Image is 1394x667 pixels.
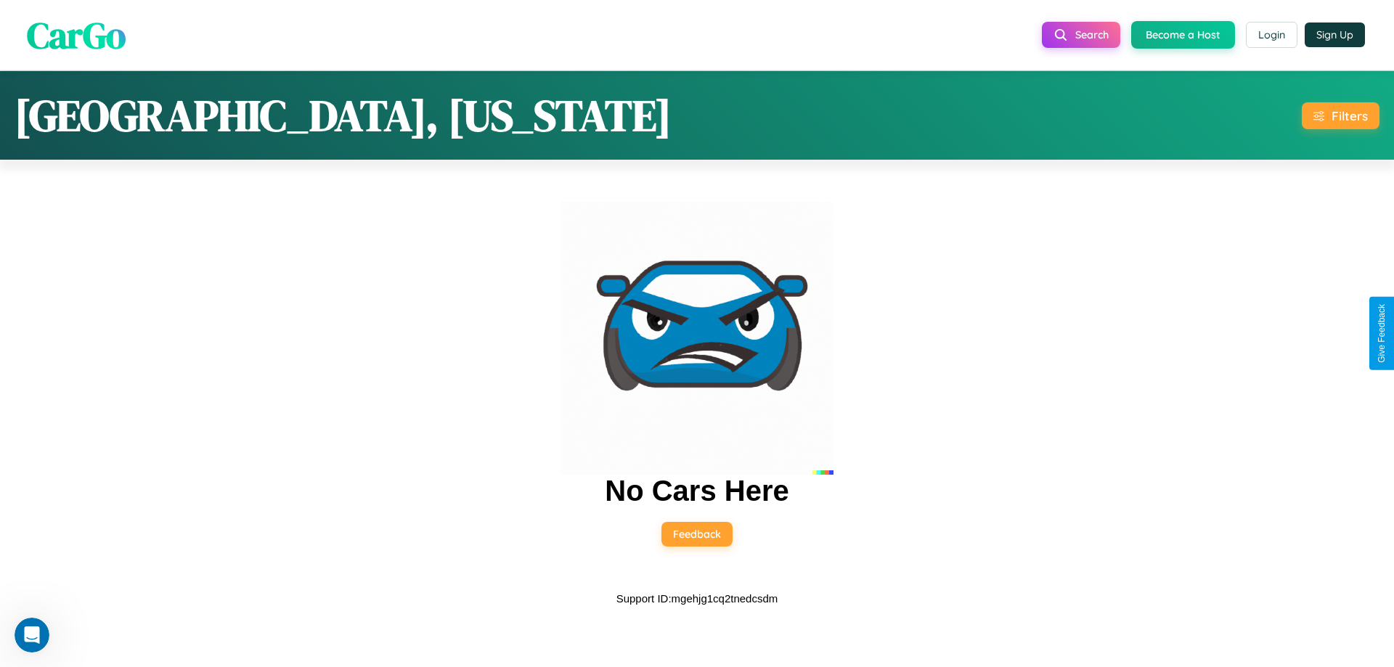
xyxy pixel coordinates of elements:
span: Search [1075,28,1109,41]
span: CarGo [27,9,126,60]
button: Login [1246,22,1297,48]
button: Search [1042,22,1120,48]
button: Filters [1302,102,1379,129]
button: Sign Up [1305,22,1365,47]
h1: [GEOGRAPHIC_DATA], [US_STATE] [15,86,672,145]
iframe: Intercom live chat [15,618,49,652]
img: car [561,202,833,475]
p: Support ID: mgehjg1cq2tnedcsdm [616,589,778,608]
button: Feedback [661,522,733,547]
button: Become a Host [1131,21,1235,49]
div: Filters [1332,108,1368,123]
h2: No Cars Here [605,475,788,507]
div: Give Feedback [1377,304,1387,363]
